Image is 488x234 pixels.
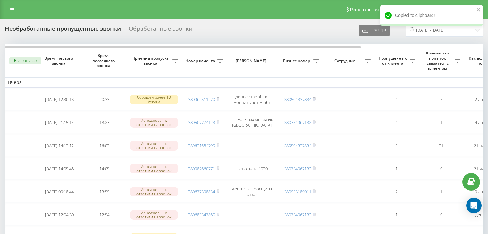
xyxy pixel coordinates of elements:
[188,120,215,125] a: 380507774123
[130,210,178,220] div: Менеджеры не ответили на звонок
[284,189,311,195] a: 380955189011
[188,212,215,218] a: 380683347865
[419,135,464,156] td: 31
[188,189,215,195] a: 380677398834
[226,89,278,111] td: Дивне створіння мовчить потім нбт
[374,135,419,156] td: 2
[188,143,215,148] a: 380631684795
[374,89,419,111] td: 4
[82,181,127,203] td: 13:59
[130,187,178,196] div: Менеджеры не ответили на звонок
[130,118,178,127] div: Менеджеры не ответили на звонок
[37,158,82,180] td: [DATE] 14:05:48
[284,212,311,218] a: 380754967132
[422,51,455,71] span: Количество попыток связаться с клиентом
[37,112,82,134] td: [DATE] 21:15:14
[130,164,178,173] div: Менеджеры не ответили на звонок
[188,166,215,171] a: 380982660771
[226,181,278,203] td: Женщина Троещина отказ
[5,25,121,35] div: Необработанные пропущенные звонки
[82,112,127,134] td: 18:27
[350,7,402,12] span: Реферальная программа
[37,135,82,156] td: [DATE] 14:13:12
[419,112,464,134] td: 1
[419,204,464,226] td: 0
[129,25,192,35] div: Обработанные звонки
[82,158,127,180] td: 14:05
[419,181,464,203] td: 1
[9,57,41,64] button: Выбрать все
[188,96,215,102] a: 380962511270
[466,198,482,213] div: Open Intercom Messenger
[42,56,77,66] span: Время первого звонка
[377,56,410,66] span: Пропущенных от клиента
[326,58,365,63] span: Сотрудник
[284,143,311,148] a: 380504337834
[130,141,178,150] div: Менеджеры не ответили на звонок
[130,56,172,66] span: Причина пропуска звонка
[284,166,311,171] a: 380754967132
[232,58,272,63] span: [PERSON_NAME]
[359,25,390,36] button: Экспорт
[374,181,419,203] td: 2
[476,7,481,13] button: close
[184,58,217,63] span: Номер клиента
[226,112,278,134] td: [PERSON_NAME] 39 КІБ [GEOGRAPHIC_DATA]
[374,112,419,134] td: 4
[130,95,178,104] div: Сброшен ранее 10 секунд
[374,158,419,180] td: 1
[37,181,82,203] td: [DATE] 09:18:44
[37,89,82,111] td: [DATE] 12:30:13
[37,204,82,226] td: [DATE] 12:54:30
[419,158,464,180] td: 0
[82,204,127,226] td: 12:54
[226,158,278,180] td: Нет ответа 1530
[82,89,127,111] td: 20:33
[87,53,122,68] span: Время последнего звонка
[419,89,464,111] td: 2
[82,135,127,156] td: 16:03
[284,96,311,102] a: 380504337834
[281,58,313,63] span: Бизнес номер
[284,120,311,125] a: 380754967132
[380,5,483,26] div: Copied to clipboard!
[374,204,419,226] td: 1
